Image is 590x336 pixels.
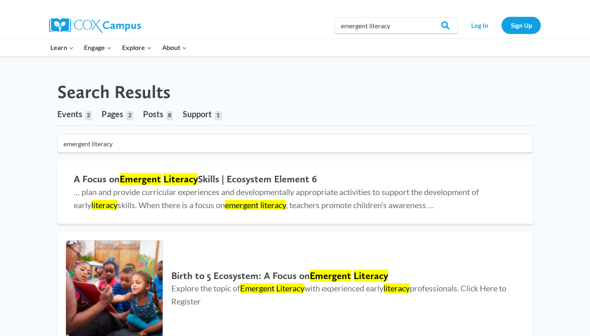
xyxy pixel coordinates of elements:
[171,270,516,282] h2: Birth to 5 Ecosystem: A Focus on
[45,39,192,56] nav: Primary Navigation
[171,283,506,306] span: Explore the topic of with experienced early professionals. Click Here to Register
[162,42,187,53] span: About
[310,270,351,282] mark: Emergent
[183,102,221,125] a: Support1
[57,161,533,224] a: A Focus onEmergent LiteracySkills | Ecosystem Element 6 … plan and provide curricular experiences...
[462,17,541,34] nav: Secondary Navigation
[102,102,133,125] a: Pages2
[163,173,198,185] mark: Literacy
[91,200,118,210] mark: literacy
[50,42,74,53] span: Learn
[57,102,92,125] a: Events2
[143,102,173,125] a: Posts8
[335,17,458,34] input: Search Cox Campus
[57,134,533,153] input: Search for...
[120,173,161,185] mark: Emergent
[383,283,410,293] mark: literacy
[462,17,497,34] a: Log In
[74,173,516,185] h2: A Focus on Skills | Ecosystem Element 6
[276,283,304,293] mark: Literacy
[126,111,133,120] span: 2
[85,111,92,120] span: 2
[240,283,275,293] mark: Emergent
[260,200,286,210] mark: literacy
[102,109,123,119] span: Pages
[166,111,173,120] span: 8
[84,42,111,53] span: Engage
[143,109,163,119] span: Posts
[122,42,152,53] span: Explore
[57,109,82,119] span: Events
[215,111,221,120] span: 1
[354,270,388,282] mark: Literacy
[74,187,479,210] span: … plan and provide curricular experiences and developmentally appropriate activities to support t...
[57,81,170,103] h1: Search Results
[501,17,541,34] a: Sign Up
[183,109,212,119] span: Support
[225,200,259,210] mark: emergent
[49,18,141,33] img: Cox Campus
